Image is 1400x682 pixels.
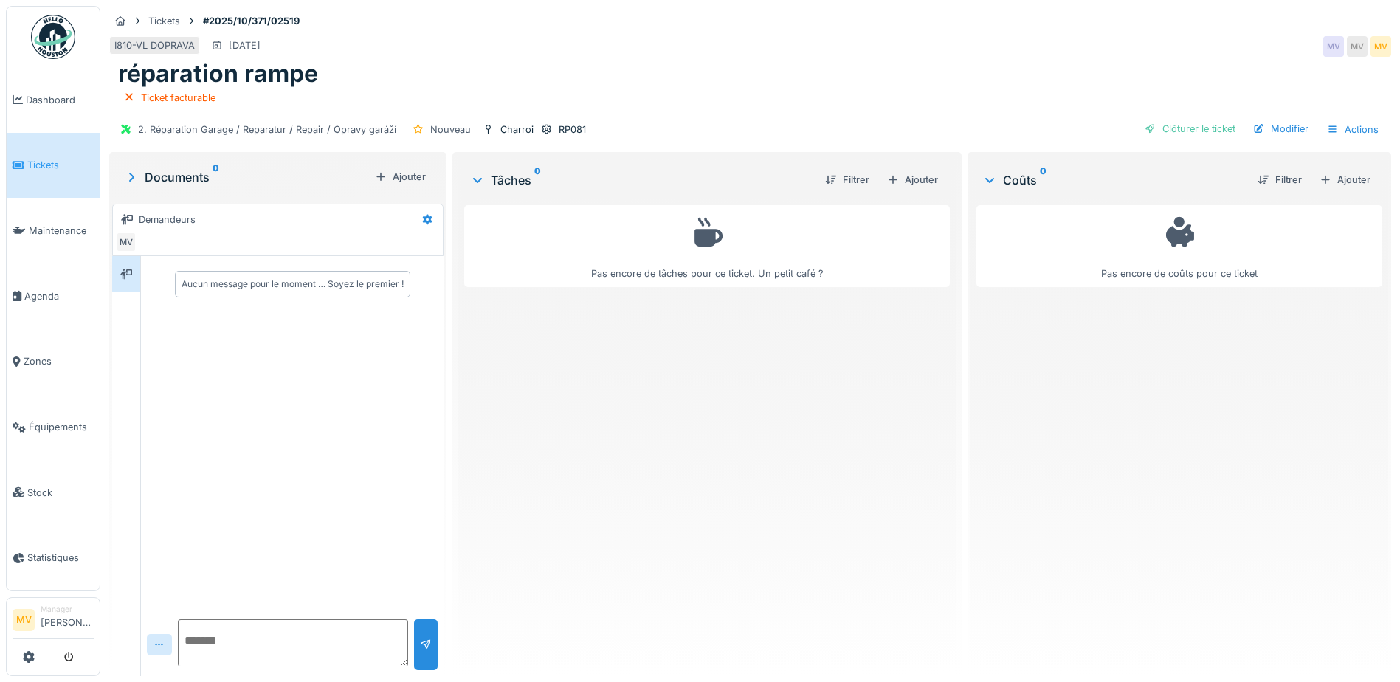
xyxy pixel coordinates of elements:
div: Ajouter [369,167,432,187]
div: Modifier [1247,119,1314,139]
li: MV [13,609,35,631]
div: Ticket facturable [141,91,215,105]
div: MV [1347,36,1368,57]
a: Statistiques [7,526,100,591]
a: Maintenance [7,198,100,263]
div: Demandeurs [139,213,196,227]
div: Filtrer [1252,170,1308,190]
a: Dashboard [7,67,100,133]
span: Zones [24,354,94,368]
div: Clôturer le ticket [1139,119,1241,139]
div: Ajouter [1314,170,1376,190]
div: [DATE] [229,38,261,52]
a: Tickets [7,133,100,199]
span: Statistiques [27,551,94,565]
span: Stock [27,486,94,500]
div: Charroi [500,123,534,137]
a: Agenda [7,263,100,329]
div: Pas encore de tâches pour ce ticket. Un petit café ? [474,212,940,280]
a: Stock [7,460,100,526]
div: MV [1323,36,1344,57]
div: Manager [41,604,94,615]
div: Ajouter [881,170,944,190]
div: MV [116,232,137,252]
div: Filtrer [819,170,875,190]
a: MV Manager[PERSON_NAME] [13,604,94,639]
div: 2. Réparation Garage / Reparatur / Repair / Opravy garáží [138,123,396,137]
a: Zones [7,329,100,395]
div: Aucun message pour le moment … Soyez le premier ! [182,278,404,291]
div: Actions [1320,119,1385,140]
span: Maintenance [29,224,94,238]
div: Coûts [982,171,1246,189]
div: I810-VL DOPRAVA [114,38,195,52]
li: [PERSON_NAME] [41,604,94,635]
img: Badge_color-CXgf-gQk.svg [31,15,75,59]
sup: 0 [213,168,219,186]
div: RP081 [559,123,586,137]
div: Tickets [148,14,180,28]
a: Équipements [7,394,100,460]
div: Pas encore de coûts pour ce ticket [986,212,1373,280]
span: Tickets [27,158,94,172]
span: Agenda [24,289,94,303]
div: Nouveau [430,123,471,137]
sup: 0 [534,171,541,189]
div: Documents [124,168,369,186]
div: Tâches [470,171,813,189]
h1: réparation rampe [118,60,318,88]
strong: #2025/10/371/02519 [197,14,306,28]
div: MV [1370,36,1391,57]
sup: 0 [1040,171,1046,189]
span: Équipements [29,420,94,434]
span: Dashboard [26,93,94,107]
